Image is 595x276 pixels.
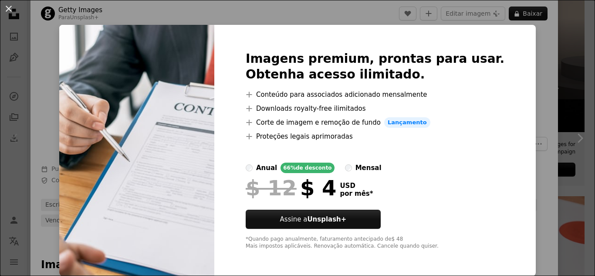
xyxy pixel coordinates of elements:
h2: Imagens premium, prontas para usar. Obtenha acesso ilimitado. [246,51,504,82]
div: anual [256,163,277,173]
li: Proteções legais aprimoradas [246,131,504,142]
div: *Quando pago anualmente, faturamento antecipado de $ 48 Mais impostos aplicáveis. Renovação autom... [246,236,504,250]
span: por mês * [340,190,373,198]
input: anual66%de desconto [246,164,253,171]
input: mensal [345,164,352,171]
li: Conteúdo para associados adicionado mensalmente [246,89,504,100]
button: Assine aUnsplash+ [246,210,381,229]
span: USD [340,182,373,190]
img: premium_photo-1661559046208-0cef1cbf7b0b [59,25,214,276]
span: Lançamento [384,117,430,128]
span: $ 12 [246,177,297,199]
li: Downloads royalty-free ilimitados [246,103,504,114]
div: $ 4 [246,177,336,199]
div: 66% de desconto [281,163,334,173]
strong: Unsplash+ [307,215,346,223]
div: mensal [355,163,382,173]
li: Corte de imagem e remoção de fundo [246,117,504,128]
